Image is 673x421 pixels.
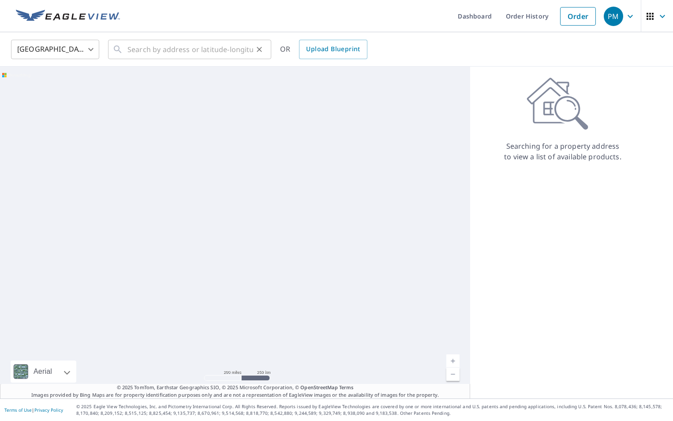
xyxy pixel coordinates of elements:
[4,407,32,413] a: Terms of Use
[504,141,622,162] p: Searching for a property address to view a list of available products.
[117,384,354,391] span: © 2025 TomTom, Earthstar Geographics SIO, © 2025 Microsoft Corporation, ©
[34,407,63,413] a: Privacy Policy
[76,403,669,417] p: © 2025 Eagle View Technologies, Inc. and Pictometry International Corp. All Rights Reserved. Repo...
[446,354,460,368] a: Current Level 5, Zoom In
[16,10,120,23] img: EV Logo
[560,7,596,26] a: Order
[604,7,623,26] div: PM
[253,43,265,56] button: Clear
[280,40,367,59] div: OR
[299,40,367,59] a: Upload Blueprint
[339,384,354,391] a: Terms
[300,384,337,391] a: OpenStreetMap
[11,361,76,383] div: Aerial
[446,368,460,381] a: Current Level 5, Zoom Out
[11,37,99,62] div: [GEOGRAPHIC_DATA]
[31,361,55,383] div: Aerial
[127,37,253,62] input: Search by address or latitude-longitude
[4,407,63,413] p: |
[306,44,360,55] span: Upload Blueprint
